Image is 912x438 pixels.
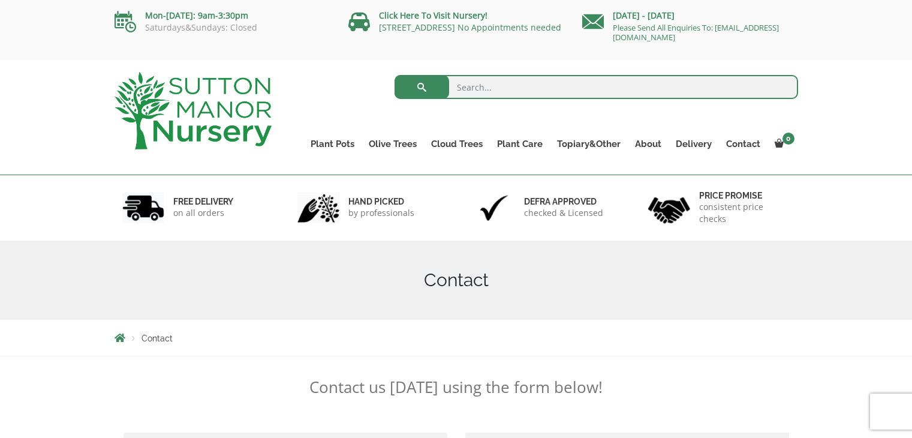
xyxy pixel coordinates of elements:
[303,136,362,152] a: Plant Pots
[473,193,515,223] img: 3.jpg
[362,136,424,152] a: Olive Trees
[379,22,561,33] a: [STREET_ADDRESS] No Appointments needed
[348,207,414,219] p: by professionals
[782,133,794,145] span: 0
[115,72,272,149] img: logo
[669,136,719,152] a: Delivery
[424,136,490,152] a: Cloud Trees
[115,377,798,397] p: Contact us [DATE] using the form below!
[524,196,603,207] h6: Defra approved
[115,23,330,32] p: Saturdays&Sundays: Closed
[628,136,669,152] a: About
[490,136,550,152] a: Plant Care
[348,196,414,207] h6: hand picked
[613,22,779,43] a: Please Send All Enquiries To: [EMAIL_ADDRESS][DOMAIN_NAME]
[115,269,798,291] h1: Contact
[115,8,330,23] p: Mon-[DATE]: 9am-3:30pm
[719,136,767,152] a: Contact
[582,8,798,23] p: [DATE] - [DATE]
[699,190,790,201] h6: Price promise
[699,201,790,225] p: consistent price checks
[550,136,628,152] a: Topiary&Other
[767,136,798,152] a: 0
[173,196,233,207] h6: FREE DELIVERY
[379,10,487,21] a: Click Here To Visit Nursery!
[115,333,798,343] nav: Breadcrumbs
[142,334,173,343] span: Contact
[648,190,690,226] img: 4.jpg
[297,193,339,223] img: 2.jpg
[173,207,233,219] p: on all orders
[122,193,164,223] img: 1.jpg
[395,75,798,99] input: Search...
[524,207,603,219] p: checked & Licensed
